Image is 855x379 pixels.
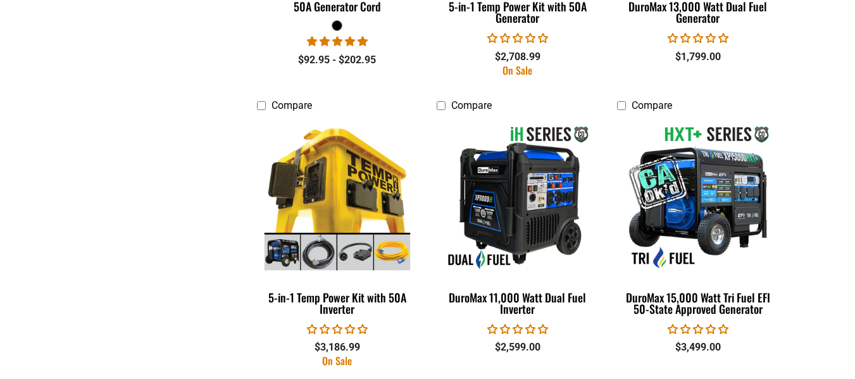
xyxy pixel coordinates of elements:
[257,118,418,322] a: 5-in-1 Temp Power Kit with 50A Inverter 5-in-1 Temp Power Kit with 50A Inverter
[617,340,778,355] div: $3,499.00
[257,1,418,12] div: 50A Generator Cord
[618,124,778,270] img: DuroMax 15,000 Watt Tri Fuel EFI 50-State Approved Generator
[257,340,418,355] div: $3,186.99
[437,340,598,355] div: $2,599.00
[437,292,598,314] div: DuroMax 11,000 Watt Dual Fuel Inverter
[271,99,312,111] span: Compare
[257,53,418,68] div: $92.95 - $202.95
[617,49,778,65] div: $1,799.00
[437,49,598,65] div: $2,708.99
[487,32,548,44] span: 0.00 stars
[257,292,418,314] div: 5-in-1 Temp Power Kit with 50A Inverter
[437,65,598,75] div: On Sale
[307,323,368,335] span: 0.00 stars
[258,124,417,270] img: 5-in-1 Temp Power Kit with 50A Inverter
[617,292,778,314] div: DuroMax 15,000 Watt Tri Fuel EFI 50-State Approved Generator
[257,356,418,366] div: On Sale
[438,124,597,270] img: DuroMax 11,000 Watt Dual Fuel Inverter
[437,1,598,23] div: 5-in-1 Temp Power Kit with 50A Generator
[668,32,728,44] span: 0.00 stars
[617,118,778,322] a: DuroMax 15,000 Watt Tri Fuel EFI 50-State Approved Generator DuroMax 15,000 Watt Tri Fuel EFI 50-...
[487,323,548,335] span: 0.00 stars
[617,1,778,23] div: DuroMax 13,000 Watt Dual Fuel Generator
[307,35,368,47] span: 5.00 stars
[451,99,492,111] span: Compare
[437,118,598,322] a: DuroMax 11,000 Watt Dual Fuel Inverter DuroMax 11,000 Watt Dual Fuel Inverter
[632,99,672,111] span: Compare
[668,323,728,335] span: 0.00 stars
